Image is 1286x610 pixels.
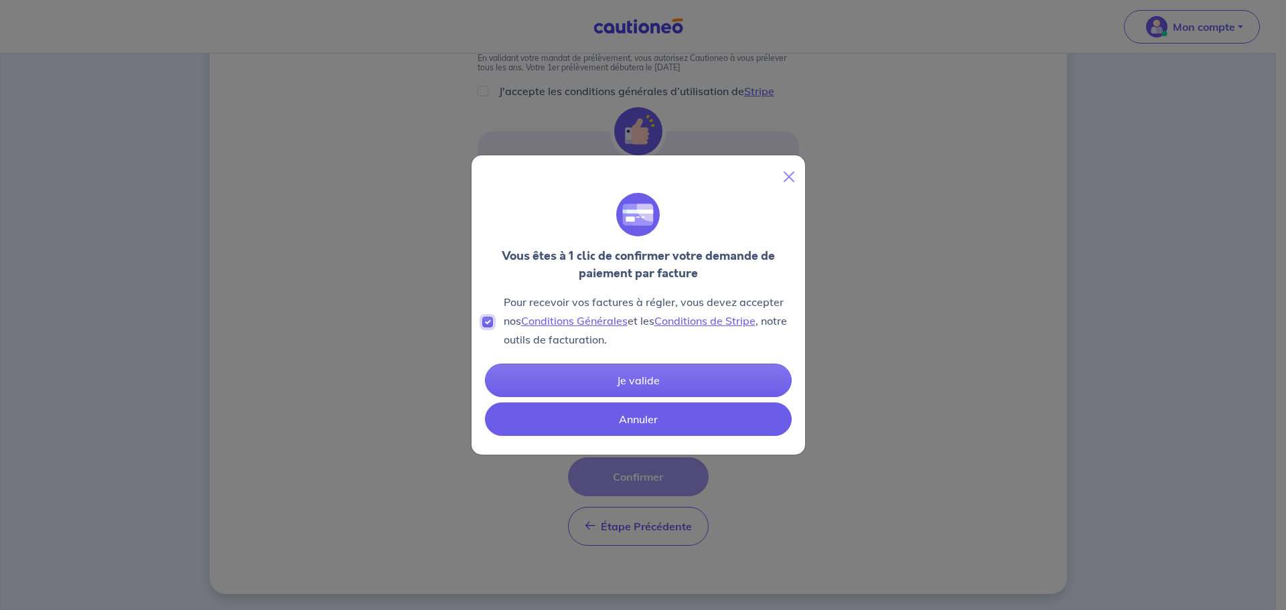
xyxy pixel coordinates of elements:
[485,402,792,436] button: Annuler
[521,314,628,327] a: Conditions Générales
[616,193,660,236] img: illu_payment.svg
[485,364,792,397] button: Je valide
[654,314,756,327] a: Conditions de Stripe
[504,293,794,349] p: Pour recevoir vos factures à régler, vous devez accepter nos et les , notre outils de facturation.
[482,247,794,282] p: Vous êtes à 1 clic de confirmer votre demande de paiement par facture
[778,166,800,187] button: Close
